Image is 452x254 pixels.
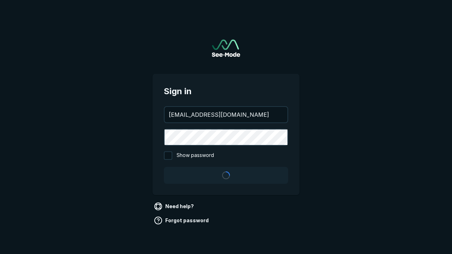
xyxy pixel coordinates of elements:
span: Show password [177,151,214,160]
input: your@email.com [165,107,287,122]
img: See-Mode Logo [212,40,240,57]
a: Go to sign in [212,40,240,57]
span: Sign in [164,85,288,98]
a: Forgot password [153,215,212,226]
a: Need help? [153,201,197,212]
